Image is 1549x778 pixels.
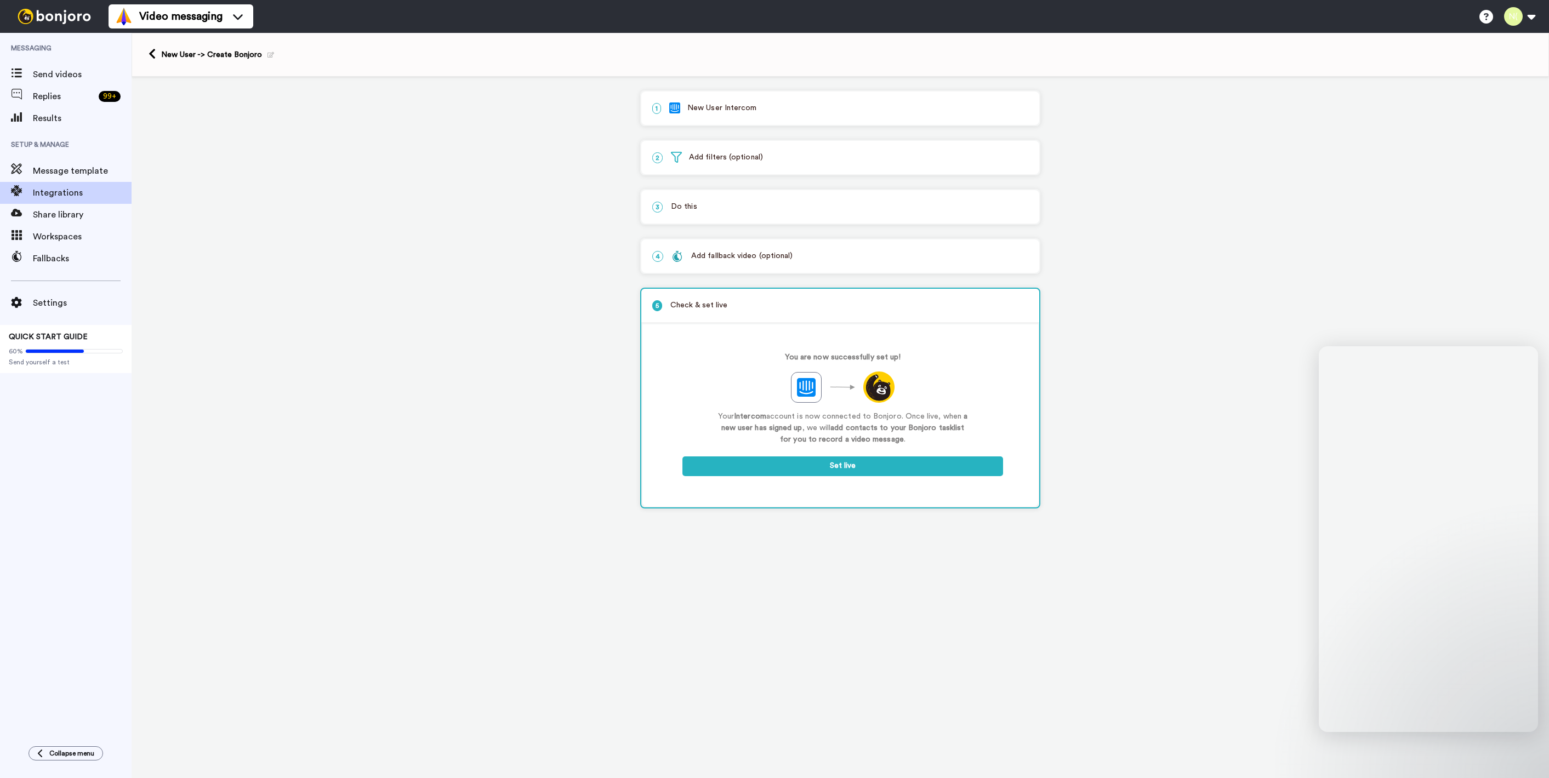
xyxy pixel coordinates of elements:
div: Add fallback video (optional) [671,250,793,262]
img: logo_intercom.svg [797,378,816,397]
span: QUICK START GUIDE [9,333,88,341]
img: bj-logo-header-white.svg [13,9,95,24]
p: Do this [652,201,1028,213]
span: Fallbacks [33,252,132,265]
img: vm-color.svg [115,8,133,25]
img: logo_round_yellow.svg [863,371,895,403]
span: 2 [652,152,663,163]
iframe: Intercom live chat [1319,346,1538,732]
div: New User -> Create Bonjoro [161,49,274,60]
span: 3 [652,202,663,213]
p: Your account is now connected to Bonjoro. Once live, when , we will . [717,411,969,445]
div: 99 + [99,91,121,102]
span: Integrations [33,186,132,199]
p: You are now successfully set up! [785,352,901,363]
span: 4 [652,251,663,262]
span: Workspaces [33,230,132,243]
button: Collapse menu [29,746,103,760]
div: 1New User Intercom [640,90,1040,126]
div: 4Add fallback video (optional) [640,238,1040,274]
span: Results [33,112,132,125]
p: Add filters (optional) [652,152,1028,163]
span: 5 [652,300,662,311]
img: filter.svg [671,152,682,163]
span: 60% [9,347,23,356]
span: Replies [33,90,94,103]
iframe: Intercom live chat [1512,741,1538,767]
span: Settings [33,296,132,310]
p: Check & set live [652,300,1028,311]
div: 3Do this [640,189,1040,225]
strong: add contacts to your Bonjoro tasklist for you to record a video message [780,424,964,443]
span: Share library [33,208,132,221]
img: logo_intercom.svg [669,102,680,113]
p: New User Intercom [652,102,1028,114]
span: Collapse menu [49,749,94,758]
strong: Intercom [734,413,766,420]
img: ArrowLong.svg [830,385,855,390]
span: Send yourself a test [9,358,123,367]
span: Message template [33,164,132,178]
button: Set live [682,456,1003,476]
span: 1 [652,103,661,114]
div: 2Add filters (optional) [640,140,1040,175]
span: Send videos [33,68,132,81]
span: Video messaging [139,9,223,24]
